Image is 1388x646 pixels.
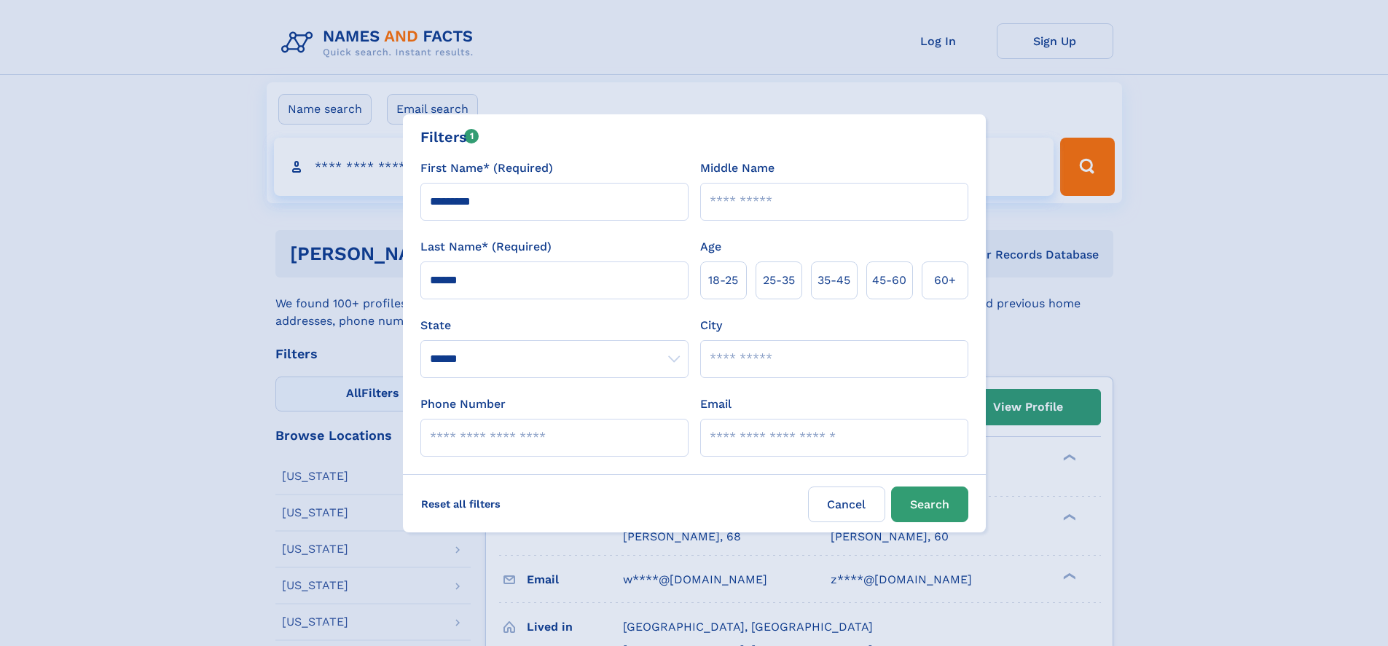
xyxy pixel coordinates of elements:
label: Cancel [808,487,885,522]
div: Filters [420,126,479,148]
span: 60+ [934,272,956,289]
label: Phone Number [420,395,506,413]
label: State [420,317,689,334]
label: Email [700,395,732,413]
span: 25‑35 [763,272,795,289]
label: Reset all filters [412,487,510,521]
span: 18‑25 [708,272,738,289]
span: 35‑45 [817,272,850,289]
label: Middle Name [700,159,775,177]
label: First Name* (Required) [420,159,553,177]
label: Last Name* (Required) [420,238,552,256]
label: City [700,317,722,334]
button: Search [891,487,968,522]
span: 45‑60 [872,272,906,289]
label: Age [700,238,721,256]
